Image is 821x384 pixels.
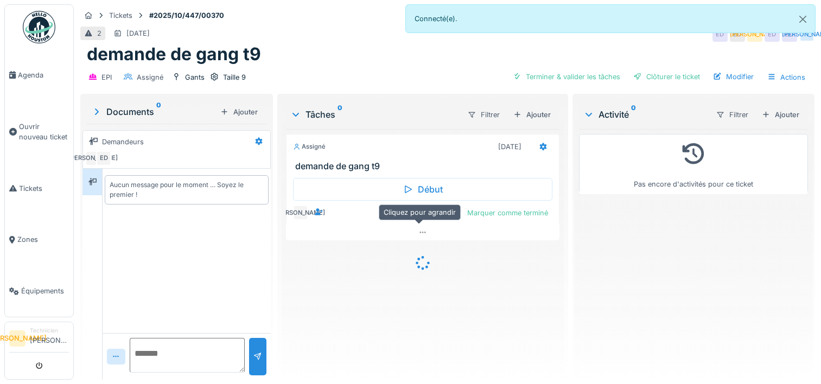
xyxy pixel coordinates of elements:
div: Gants [185,72,205,82]
li: [PERSON_NAME] [9,330,26,347]
div: [PERSON_NAME] [85,151,100,166]
a: Tickets [5,163,73,214]
div: Taille 9 [223,72,246,82]
div: Filtrer [711,107,753,123]
div: ED [96,151,111,166]
a: Ouvrir nouveau ticket [5,101,73,163]
div: Modifier [709,69,758,84]
div: Connecté(e). [405,4,816,33]
div: Actions [762,69,810,85]
div: [PERSON_NAME] [799,27,814,42]
a: Zones [5,214,73,266]
strong: #2025/10/447/00370 [145,10,228,21]
div: 2 [97,28,101,39]
button: Close [791,5,815,34]
div: Ajouter [758,107,804,122]
a: [PERSON_NAME] Technicien[PERSON_NAME] [9,327,69,353]
div: Technicien [30,327,69,335]
div: Documents [91,105,216,118]
div: Clôturer le ticket [629,69,704,84]
h3: demande de gang t9 [295,161,555,171]
sup: 0 [338,108,342,121]
div: Ajouter [509,107,555,122]
span: Tickets [19,183,69,194]
span: Équipements [21,286,69,296]
div: Cliquez pour agrandir [379,204,461,220]
div: Demandeurs [102,137,144,147]
div: Aucun message pour le moment … Soyez le premier ! [110,180,264,200]
span: Zones [17,234,69,245]
div: [DATE] [126,28,150,39]
h1: demande de gang t9 [87,44,261,65]
li: [PERSON_NAME] [30,327,69,350]
div: EPI [101,72,112,82]
sup: 0 [156,105,161,118]
a: Agenda [5,49,73,101]
span: Ouvrir nouveau ticket [19,121,69,142]
a: Équipements [5,265,73,317]
div: Activité [583,108,707,121]
div: Tickets [109,10,132,21]
div: Ajouter [216,105,262,119]
div: Début [293,178,552,201]
div: [DATE] [498,142,521,152]
div: Filtrer [463,107,505,123]
sup: 0 [631,108,636,121]
div: Marquer comme terminé [450,206,552,220]
div: Tâches [290,108,459,121]
div: Pas encore d'activités pour ce ticket [586,139,801,189]
div: Assigné [137,72,163,82]
div: Assigné [293,142,326,151]
div: [PERSON_NAME] [747,27,762,42]
div: Terminer & valider les tâches [508,69,625,84]
div: [PERSON_NAME] [293,205,308,220]
div: ED [765,27,780,42]
span: Agenda [18,70,69,80]
img: Badge_color-CXgf-gQk.svg [23,11,55,43]
div: ED [712,27,728,42]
